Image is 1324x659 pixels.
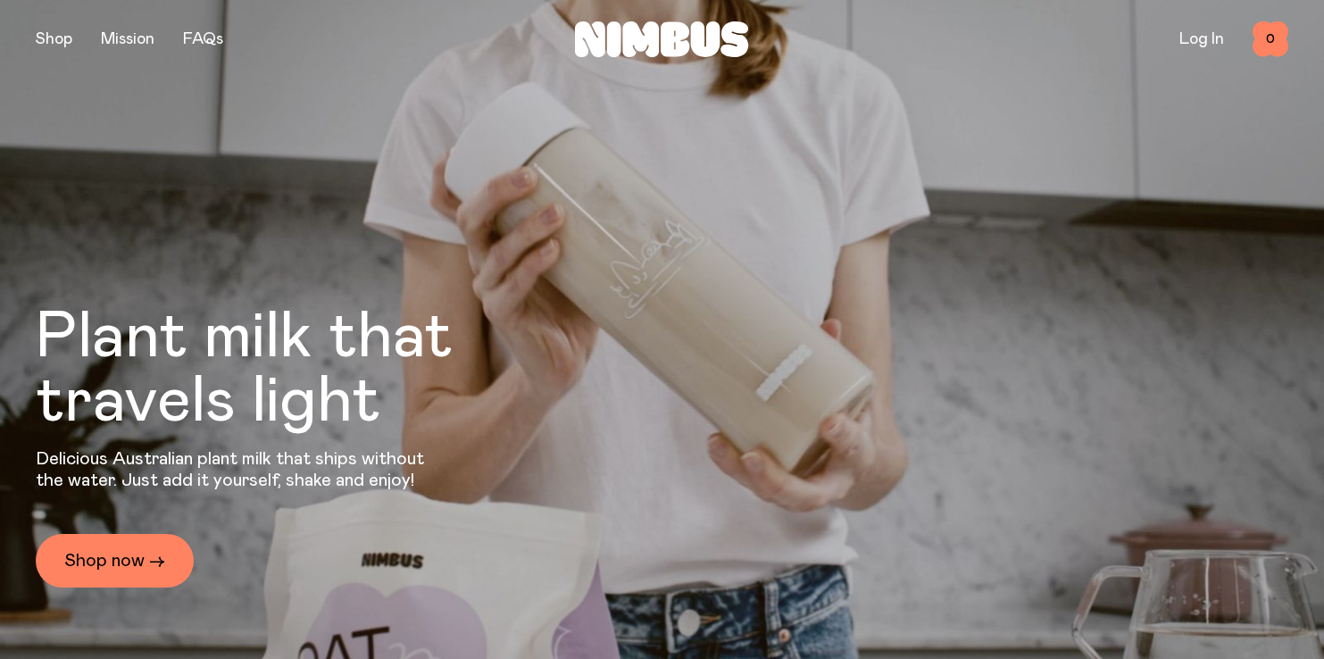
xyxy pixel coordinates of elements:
[36,534,194,588] a: Shop now →
[36,305,550,434] h1: Plant milk that travels light
[101,31,154,47] a: Mission
[1253,21,1288,57] button: 0
[1179,31,1224,47] a: Log In
[183,31,223,47] a: FAQs
[36,448,436,491] p: Delicious Australian plant milk that ships without the water. Just add it yourself, shake and enjoy!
